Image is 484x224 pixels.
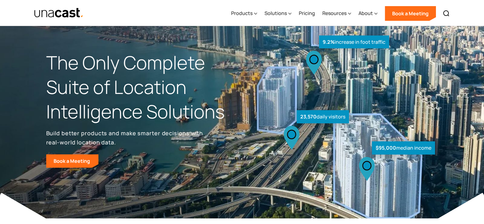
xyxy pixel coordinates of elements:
div: Products [231,1,257,26]
div: Resources [322,9,347,17]
div: median income [372,141,435,155]
div: About [358,1,377,26]
p: Build better products and make smarter decisions with real-world location data. [46,129,205,147]
div: About [358,9,373,17]
div: Solutions [265,1,291,26]
a: home [34,8,84,18]
a: Pricing [299,1,315,26]
div: daily visitors [297,110,349,123]
div: Products [231,9,253,17]
div: Resources [322,1,351,26]
a: Book a Meeting [385,6,436,21]
div: increase in foot traffic [319,35,389,49]
strong: 9.2% [323,39,335,45]
div: Solutions [265,9,287,17]
h1: The Only Complete Suite of Location Intelligence Solutions [46,50,242,124]
img: Search icon [443,10,450,17]
strong: 23,570 [300,113,317,120]
img: Unacast text logo [34,8,84,18]
a: Book a Meeting [46,154,99,168]
strong: $95,000 [376,144,396,151]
